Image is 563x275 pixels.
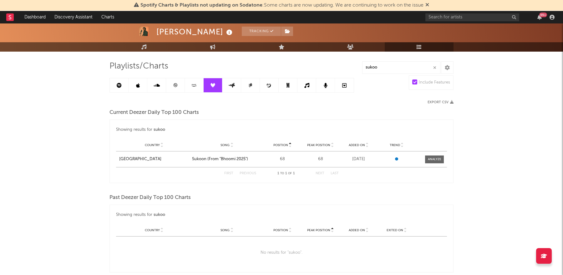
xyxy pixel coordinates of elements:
span: Country [145,228,160,232]
div: 68 [303,156,338,162]
span: Added On [349,228,365,232]
a: Sukoon (From "Bhoomi 2025") [192,156,262,162]
div: 68 [265,156,300,162]
a: Discovery Assistant [50,11,97,23]
span: Exited On [387,228,403,232]
span: Current Deezer Daily Top 100 Charts [109,109,199,116]
div: [PERSON_NAME] [156,27,234,37]
button: First [224,172,233,175]
button: Export CSV [428,100,454,104]
div: [DATE] [341,156,376,162]
button: Previous [240,172,256,175]
div: sukoo [154,126,165,134]
span: Song [221,143,230,147]
span: Added On [349,143,365,147]
span: Position [273,228,288,232]
span: to [280,172,284,175]
div: sukoo [154,211,165,219]
span: Song [221,228,230,232]
span: : Some charts are now updating. We are continuing to work on the issue [140,3,424,8]
button: Last [331,172,339,175]
span: Position [273,143,288,147]
button: Next [316,172,324,175]
span: Peak Position [307,228,330,232]
button: Tracking [242,27,281,36]
span: Spotify Charts & Playlists not updating on Sodatone [140,3,262,8]
div: Showing results for [116,126,447,134]
a: Dashboard [20,11,50,23]
span: Peak Position [307,143,330,147]
span: Past Deezer Daily Top 100 Charts [109,194,191,201]
span: Dismiss [425,3,429,8]
div: Showing results for [116,211,447,219]
button: 99+ [537,15,542,20]
div: 99 + [539,13,547,17]
a: Charts [97,11,119,23]
div: No results for " sukoo ". [116,237,447,269]
span: of [288,172,292,175]
input: Search for artists [425,13,519,21]
div: Include Features [419,79,450,86]
span: Trend [390,143,400,147]
input: Search Playlists/Charts [362,61,440,74]
a: [GEOGRAPHIC_DATA] [119,156,189,162]
div: 1 1 1 [269,170,303,177]
span: Playlists/Charts [109,63,168,70]
span: Country [145,143,160,147]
